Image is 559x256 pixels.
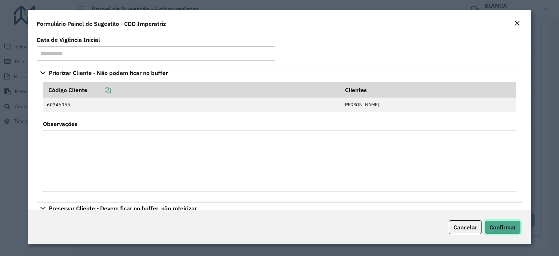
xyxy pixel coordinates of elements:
span: Preservar Cliente - Devem ficar no buffer, não roteirizar [49,205,197,211]
em: Fechar [514,20,520,26]
th: Clientes [340,82,516,98]
td: 60346955 [43,98,340,112]
div: Priorizar Cliente - Não podem ficar no buffer [37,79,522,201]
span: Priorizar Cliente - Não podem ficar no buffer [49,70,168,76]
td: [PERSON_NAME] [340,98,516,112]
h4: Formulário Painel de Sugestão - CDD Imperatriz [37,19,166,28]
span: Cancelar [453,224,477,231]
a: Preservar Cliente - Devem ficar no buffer, não roteirizar [37,202,522,214]
span: Confirmar [489,224,516,231]
a: Priorizar Cliente - Não podem ficar no buffer [37,67,522,79]
button: Close [512,19,522,28]
button: Cancelar [449,220,482,234]
label: Data de Vigência Inicial [37,35,100,44]
a: Copiar [87,86,111,94]
button: Confirmar [485,220,521,234]
th: Código Cliente [43,82,340,98]
label: Observações [43,119,78,128]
